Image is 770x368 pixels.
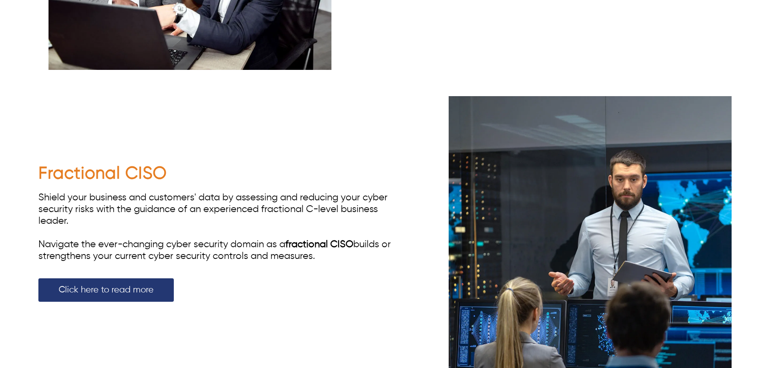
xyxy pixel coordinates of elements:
[285,240,353,249] a: fractional CISO
[38,278,174,302] a: Click here to read more
[38,192,406,262] div: Shield your business and customers' data by assessing and reducing your cyber security risks with...
[38,165,167,182] a: Fractional CISO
